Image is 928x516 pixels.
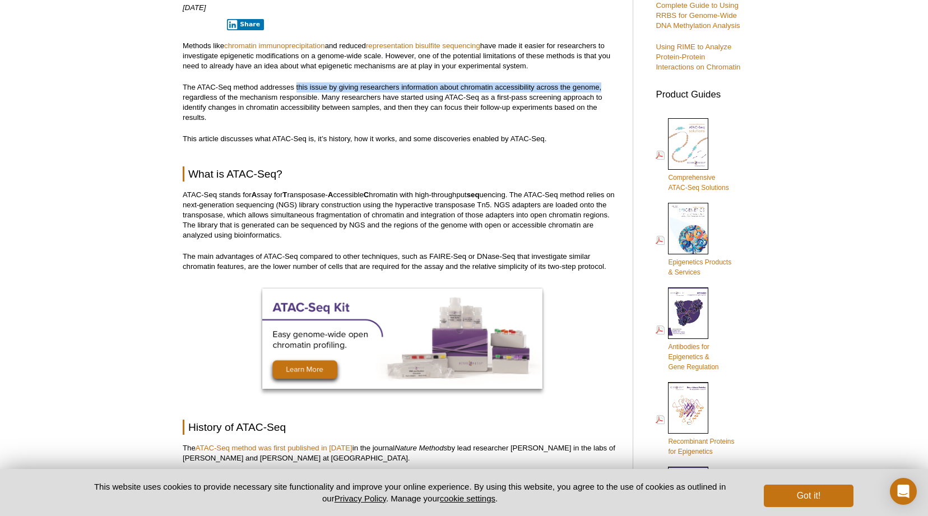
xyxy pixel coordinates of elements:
p: The ATAC-Seq method addresses this issue by giving researchers information about chromatin access... [183,82,621,123]
h2: What is ATAC-Seq? [183,166,621,182]
button: cookie settings [440,494,495,503]
em: [DATE] [183,3,206,12]
img: Abs_epi_2015_cover_web_70x200 [668,287,708,339]
img: ATAC-Seq Kit [262,289,542,389]
p: The in the journal by lead researcher [PERSON_NAME] in the labs of [PERSON_NAME] and [PERSON_NAME... [183,443,621,463]
a: Epigenetics Products& Services [656,202,731,278]
p: ATAC-Seq stands for ssay for ransposase- ccessible hromatin with high-throughput uencing. The ATA... [183,190,621,240]
span: Antibodies for Epigenetics & Gene Regulation [668,343,718,371]
a: Recombinant Proteinsfor Epigenetics [656,381,734,458]
a: ATAC-Seq method was first published in [DATE] [196,444,352,452]
strong: A [252,190,257,199]
a: Privacy Policy [335,494,386,503]
a: Antibodies forEpigenetics &Gene Regulation [656,286,718,373]
img: Comprehensive ATAC-Seq Solutions [668,118,708,170]
button: Share [227,19,265,30]
p: This article discusses what ATAC-Seq is, it’s history, how it works, and some discoveries enabled... [183,134,621,144]
span: Epigenetics Products & Services [668,258,731,276]
strong: T [282,190,287,199]
span: Comprehensive ATAC-Seq Solutions [668,174,729,192]
h2: History of ATAC-Seq [183,420,621,435]
img: Rec_prots_140604_cover_web_70x200 [668,382,708,434]
h3: Product Guides [656,83,745,100]
div: Open Intercom Messenger [890,478,917,505]
a: chromatin immunoprecipitation [224,41,325,50]
p: Methods like and reduced have made it easier for researchers to investigate epigenetic modificati... [183,41,621,71]
iframe: X Post Button [183,18,219,30]
a: Complete Guide to Using RRBS for Genome-Wide DNA Methylation Analysis [656,1,740,30]
img: Epi_brochure_140604_cover_web_70x200 [668,203,708,254]
strong: seq [467,190,480,199]
em: Nature Methods [395,444,447,452]
strong: C [364,190,369,199]
span: Recombinant Proteins for Epigenetics [668,438,734,455]
strong: A [328,190,333,199]
a: Using RIME to Analyze Protein-Protein Interactions on Chromatin [656,43,740,71]
a: ComprehensiveATAC-Seq Solutions [656,117,729,194]
a: representation bisulfite sequencing [366,41,480,50]
p: The main advantages of ATAC-Seq compared to other techniques, such as FAIRE-Seq or DNase-Seq that... [183,252,621,272]
button: Got it! [764,485,853,507]
p: This website uses cookies to provide necessary site functionality and improve your online experie... [75,481,745,504]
